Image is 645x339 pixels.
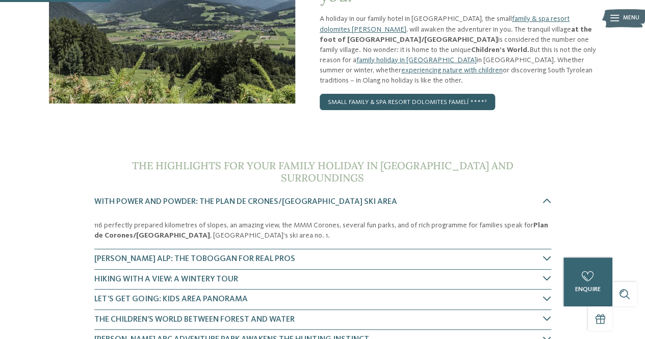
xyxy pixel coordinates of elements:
[320,26,592,43] strong: at the foot of [GEOGRAPHIC_DATA]/[GEOGRAPHIC_DATA]
[471,46,529,54] strong: Children’s World.
[94,295,248,303] span: Let’s get going: Kids Area Panorama
[94,275,238,283] span: Hiking with a view: A wintery tour
[94,220,551,241] p: 116 perfectly prepared kilometres of slopes, an amazing view, the MMM Corones, several fun parks,...
[356,57,477,64] a: family holiday in [GEOGRAPHIC_DATA]
[132,159,513,184] span: The highlights for your family holiday in [GEOGRAPHIC_DATA] and surroundings
[575,286,601,293] span: enquire
[94,255,295,263] span: [PERSON_NAME] Alp: The toboggan for real pros
[563,257,612,306] a: enquire
[320,15,570,33] a: family & spa resort dolomites [PERSON_NAME]
[94,316,295,324] span: The Children’s World between forest and water
[320,94,495,110] a: small family & spa resort dolomites Famelí ****ˢ
[94,198,397,206] span: With power and powder: The Plan de Crones/[GEOGRAPHIC_DATA] ski area
[320,14,596,86] p: A holiday in our family hotel in [GEOGRAPHIC_DATA], the small , will awaken the adventurer in you...
[401,67,503,74] a: experiencing nature with children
